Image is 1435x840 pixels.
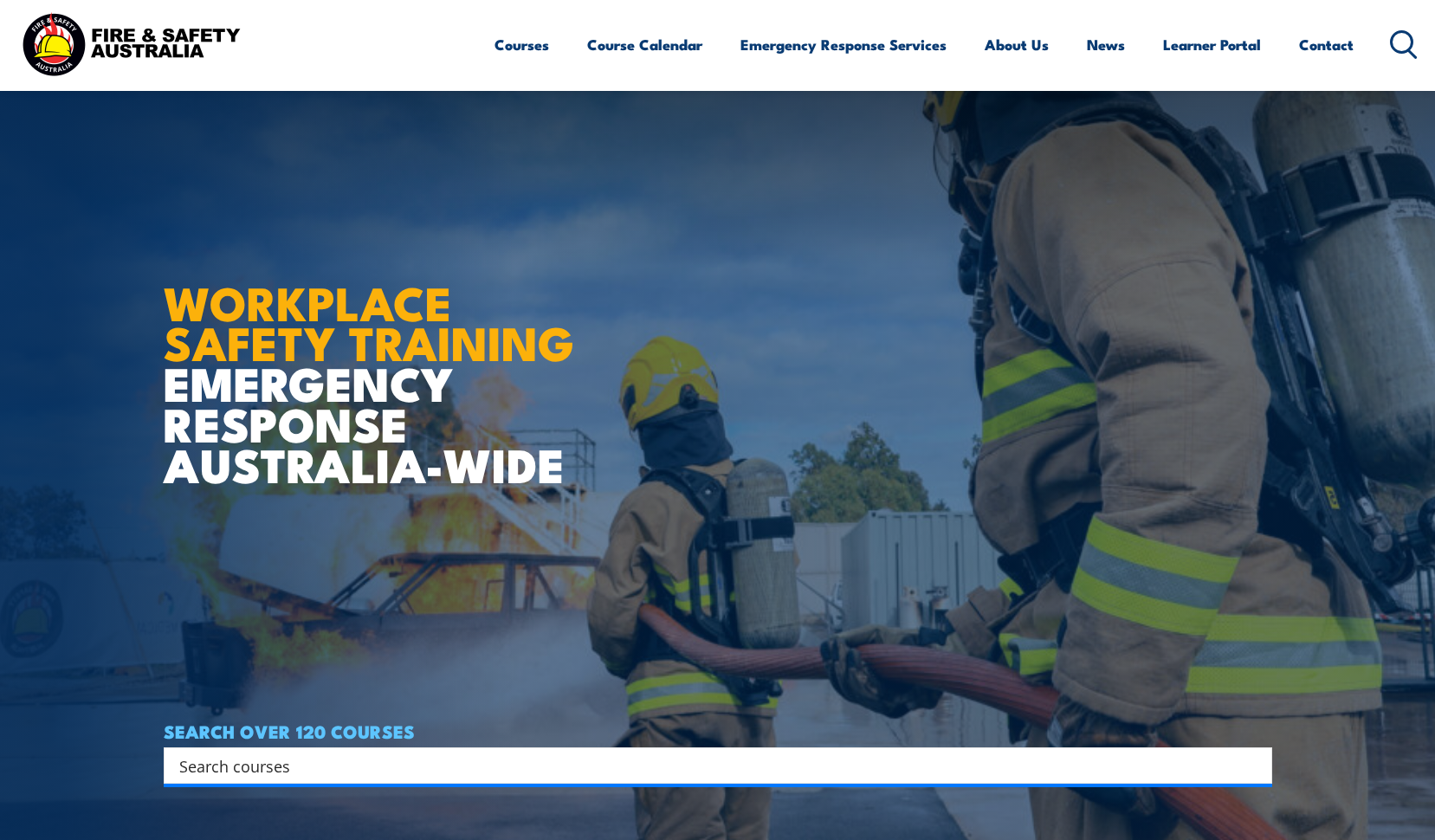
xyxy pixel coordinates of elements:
[587,22,702,68] a: Course Calendar
[1087,22,1125,68] a: News
[1163,22,1261,68] a: Learner Portal
[1242,753,1266,778] button: Search magnifier button
[164,265,574,378] strong: WORKPLACE SAFETY TRAINING
[494,22,549,68] a: Courses
[179,753,1234,779] input: Search input
[740,22,947,68] a: Emergency Response Services
[164,721,1272,740] h4: SEARCH OVER 120 COURSES
[183,753,1238,778] form: Search form
[1299,22,1354,68] a: Contact
[164,238,587,484] h1: EMERGENCY RESPONSE AUSTRALIA-WIDE
[985,22,1049,68] a: About Us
